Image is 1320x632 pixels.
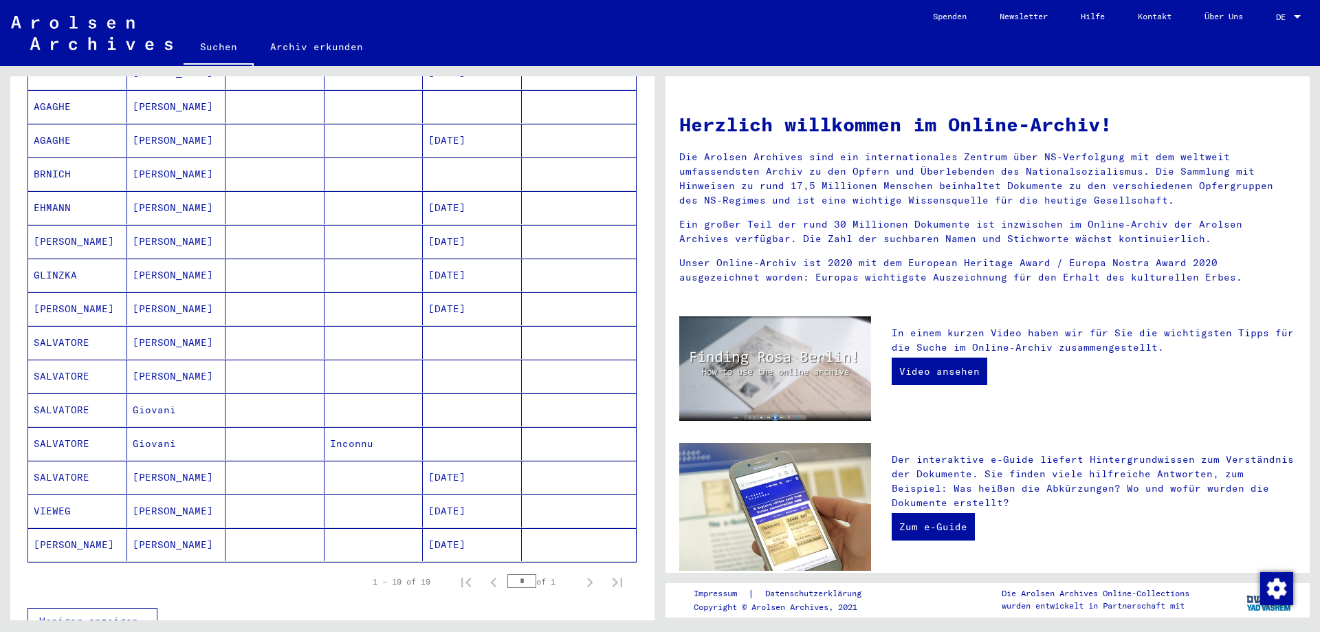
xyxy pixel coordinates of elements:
mat-cell: Inconnu [324,427,423,460]
mat-cell: [PERSON_NAME] [28,292,127,325]
mat-cell: SALVATORE [28,393,127,426]
img: video.jpg [679,316,871,421]
mat-cell: [PERSON_NAME] [127,292,226,325]
mat-cell: EHMANN [28,191,127,224]
mat-cell: [PERSON_NAME] [127,494,226,527]
mat-cell: [DATE] [423,461,522,494]
mat-cell: SALVATORE [28,461,127,494]
p: Copyright © Arolsen Archives, 2021 [694,601,878,613]
button: Next page [576,568,604,596]
mat-cell: [PERSON_NAME] [127,225,226,258]
a: Suchen [184,30,254,66]
mat-cell: [PERSON_NAME] [28,225,127,258]
button: Last page [604,568,631,596]
p: Die Arolsen Archives Online-Collections [1002,587,1189,600]
h1: Herzlich willkommen im Online-Archiv! [679,110,1296,139]
mat-cell: [PERSON_NAME] [28,528,127,561]
img: yv_logo.png [1244,582,1295,617]
mat-cell: [PERSON_NAME] [127,326,226,359]
mat-cell: [PERSON_NAME] [127,157,226,190]
p: Der interaktive e-Guide liefert Hintergrundwissen zum Verständnis der Dokumente. Sie finden viele... [892,453,1296,510]
mat-cell: GLINZKA [28,259,127,292]
mat-cell: [DATE] [423,494,522,527]
mat-cell: [PERSON_NAME] [127,461,226,494]
mat-cell: [PERSON_NAME] [127,528,226,561]
mat-cell: Giovani [127,427,226,460]
p: Die Arolsen Archives sind ein internationales Zentrum über NS-Verfolgung mit dem weltweit umfasse... [679,150,1296,208]
a: Zum e-Guide [892,513,975,541]
a: Video ansehen [892,358,987,385]
mat-cell: SALVATORE [28,360,127,393]
mat-cell: [DATE] [423,259,522,292]
mat-cell: AGAGHE [28,90,127,123]
mat-cell: [DATE] [423,191,522,224]
p: Ein großer Teil der rund 30 Millionen Dokumente ist inzwischen im Online-Archiv der Arolsen Archi... [679,217,1296,246]
div: of 1 [507,575,576,588]
mat-cell: [DATE] [423,292,522,325]
img: Arolsen_neg.svg [11,16,173,50]
mat-cell: [PERSON_NAME] [127,90,226,123]
mat-cell: [PERSON_NAME] [127,360,226,393]
p: Unser Online-Archiv ist 2020 mit dem European Heritage Award / Europa Nostra Award 2020 ausgezeic... [679,256,1296,285]
mat-cell: SALVATORE [28,326,127,359]
div: 1 – 19 of 19 [373,576,430,588]
img: eguide.jpg [679,443,871,571]
p: In einem kurzen Video haben wir für Sie die wichtigsten Tipps für die Suche im Online-Archiv zusa... [892,326,1296,355]
img: Zustimmung ändern [1260,572,1293,605]
button: First page [452,568,480,596]
a: Datenschutzerklärung [754,587,878,601]
span: Weniger anzeigen [39,615,138,627]
a: Impressum [694,587,748,601]
mat-cell: AGAGHE [28,124,127,157]
a: Archiv erkunden [254,30,379,63]
mat-cell: SALVATORE [28,427,127,460]
mat-cell: [DATE] [423,225,522,258]
mat-cell: [PERSON_NAME] [127,124,226,157]
mat-cell: [PERSON_NAME] [127,191,226,224]
mat-cell: VIEWEG [28,494,127,527]
div: | [694,587,878,601]
mat-cell: [DATE] [423,124,522,157]
p: wurden entwickelt in Partnerschaft mit [1002,600,1189,612]
mat-cell: [DATE] [423,528,522,561]
mat-cell: [PERSON_NAME] [127,259,226,292]
mat-cell: Giovani [127,393,226,426]
mat-cell: BRNICH [28,157,127,190]
button: Previous page [480,568,507,596]
span: DE [1276,12,1291,22]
